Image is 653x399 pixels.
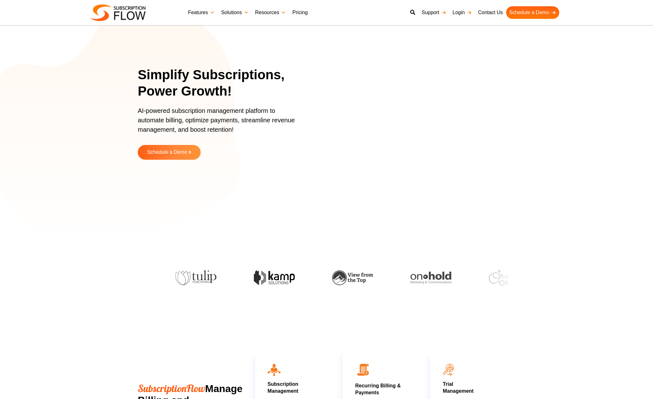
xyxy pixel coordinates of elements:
a: Schedule a Demo [506,6,559,19]
a: TrialManagement [443,381,474,394]
a: Subscription Management [268,381,299,394]
img: icon11 [443,364,454,376]
img: tulip-publishing [176,270,216,285]
span: SubscriptionFlow [138,382,205,395]
img: onhold-marketing [410,272,451,284]
img: icon10 [268,364,281,376]
p: AI-powered subscription management platform to automate billing, optimize payments, streamline re... [138,106,301,141]
span: Schedule a Demo [147,150,187,155]
img: kamp-solution [254,270,295,285]
a: Schedule a Demo [138,145,201,160]
a: Login [449,6,475,19]
a: Recurring Billing & Payments [355,383,401,395]
a: Contact Us [475,6,506,19]
img: Subscriptionflow [91,4,146,21]
img: view-from-the-top [332,270,373,285]
a: Features [185,6,218,19]
a: Resources [252,6,289,19]
img: 02 [355,362,371,378]
a: Pricing [289,6,311,19]
a: Support [418,6,449,19]
a: Solutions [218,6,252,19]
h1: Simplify Subscriptions, Power Growth! [138,67,309,100]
